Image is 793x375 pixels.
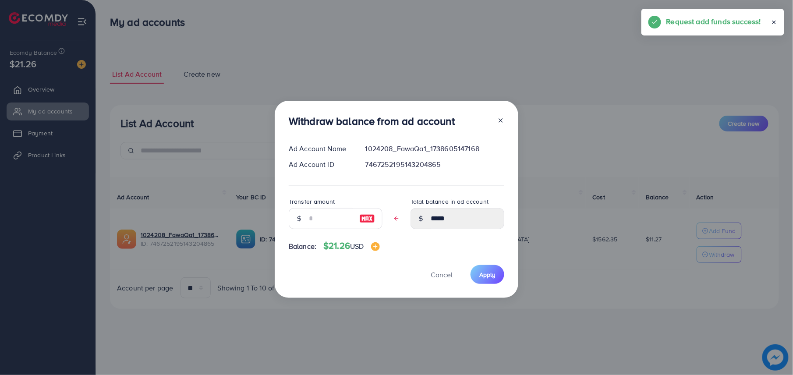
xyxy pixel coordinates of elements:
label: Transfer amount [289,197,335,206]
h5: Request add funds success! [666,16,761,27]
button: Apply [471,265,504,284]
img: image [371,242,380,251]
h4: $21.26 [323,241,379,251]
span: USD [350,241,364,251]
button: Cancel [420,265,464,284]
div: 1024208_FawaQa1_1738605147168 [358,144,511,154]
h3: Withdraw balance from ad account [289,115,455,127]
div: Ad Account Name [282,144,358,154]
span: Cancel [431,270,453,279]
label: Total balance in ad account [411,197,489,206]
span: Apply [479,270,496,279]
div: Ad Account ID [282,159,358,170]
img: image [359,213,375,224]
span: Balance: [289,241,316,251]
div: 7467252195143204865 [358,159,511,170]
